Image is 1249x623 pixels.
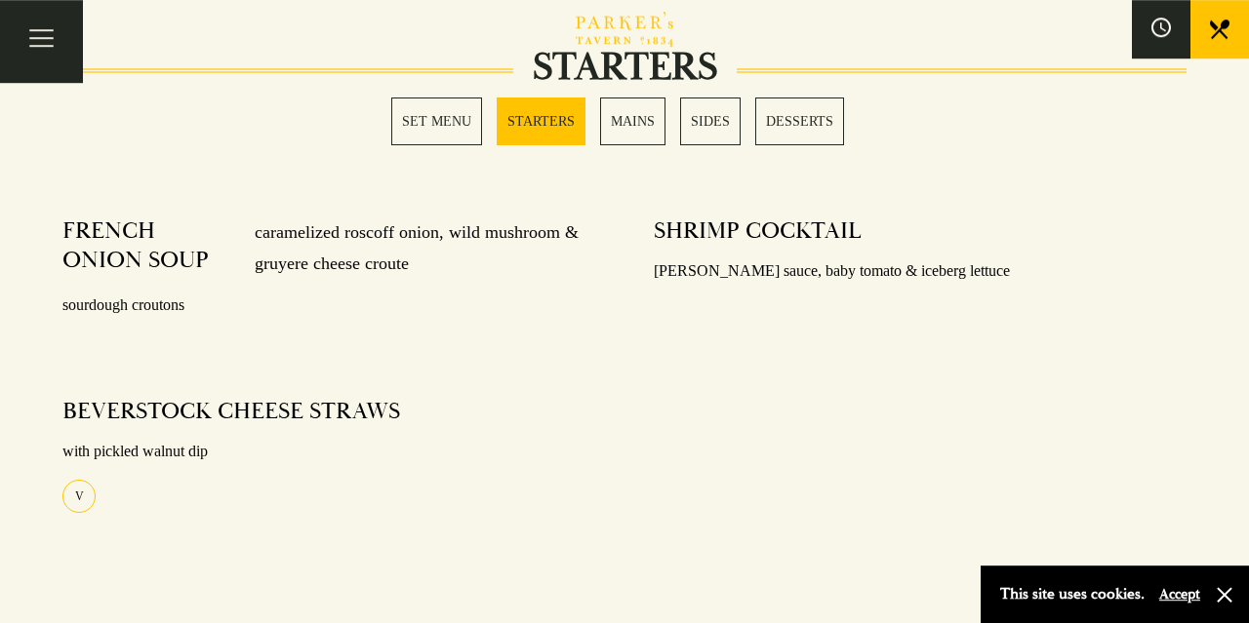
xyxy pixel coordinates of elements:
p: [PERSON_NAME] sauce, baby tomato & iceberg lettuce [654,257,1187,286]
a: 1 / 5 [391,97,482,145]
a: 5 / 5 [755,97,844,145]
p: sourdough croutons [62,292,595,320]
p: with pickled walnut dip [62,438,595,466]
button: Accept [1159,585,1200,604]
h4: SHRIMP COCKTAIL [654,216,862,246]
p: caramelized roscoff onion, wild mushroom & gruyere cheese croute [235,216,595,280]
h4: FRENCH ONION SOUP [62,216,235,280]
a: 2 / 5 [497,97,585,145]
h2: STARTERS [513,44,737,91]
a: 4 / 5 [680,97,741,145]
button: Close and accept [1215,585,1234,604]
div: V [62,480,96,513]
a: 3 / 5 [600,97,665,145]
p: This site uses cookies. [1000,580,1145,608]
h4: BEVERSTOCK CHEESE STRAWS [62,397,400,426]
